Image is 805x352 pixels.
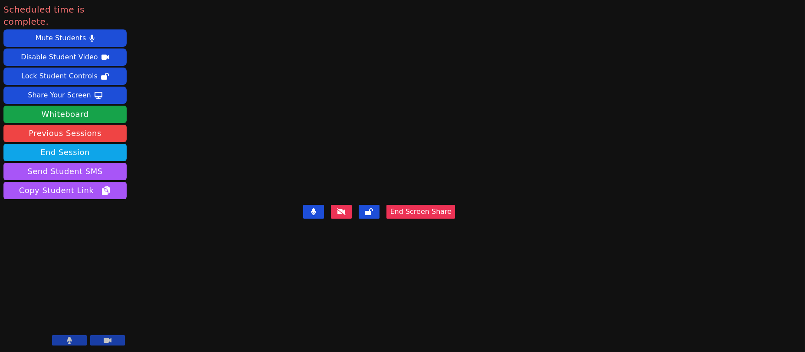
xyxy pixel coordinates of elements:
[3,3,127,28] span: Scheduled time is complete.
[3,163,127,180] button: Send Student SMS
[386,205,455,219] button: End Screen Share
[3,144,127,161] button: End Session
[21,69,98,83] div: Lock Student Controls
[28,88,91,102] div: Share Your Screen
[3,182,127,199] button: Copy Student Link
[3,125,127,142] a: Previous Sessions
[21,50,98,64] div: Disable Student Video
[3,87,127,104] button: Share Your Screen
[3,106,127,123] button: Whiteboard
[3,48,127,66] button: Disable Student Video
[36,31,86,45] div: Mute Students
[3,68,127,85] button: Lock Student Controls
[19,184,111,197] span: Copy Student Link
[3,29,127,47] button: Mute Students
